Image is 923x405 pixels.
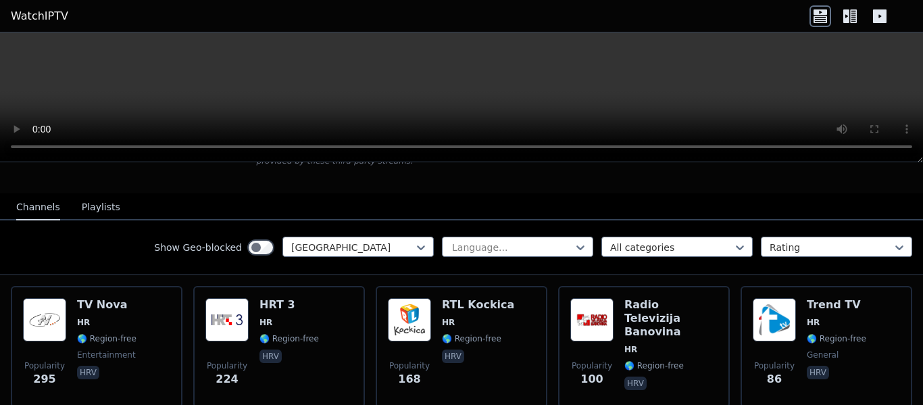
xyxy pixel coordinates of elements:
[807,350,839,360] span: general
[753,298,796,341] img: Trend TV
[442,317,455,328] span: HR
[11,8,68,24] a: WatchIPTV
[77,298,136,312] h6: TV Nova
[82,195,120,220] button: Playlists
[767,371,782,387] span: 86
[33,371,55,387] span: 295
[389,360,430,371] span: Popularity
[77,350,136,360] span: entertainment
[77,366,99,379] p: hrv
[398,371,420,387] span: 168
[442,333,501,344] span: 🌎 Region-free
[624,344,637,355] span: HR
[807,366,829,379] p: hrv
[259,298,319,312] h6: HRT 3
[24,360,65,371] span: Popularity
[580,371,603,387] span: 100
[77,333,136,344] span: 🌎 Region-free
[807,298,866,312] h6: Trend TV
[388,298,431,341] img: RTL Kockica
[624,360,684,371] span: 🌎 Region-free
[259,333,319,344] span: 🌎 Region-free
[624,298,718,339] h6: Radio Televizija Banovina
[570,298,614,341] img: Radio Televizija Banovina
[807,317,820,328] span: HR
[442,350,464,363] p: hrv
[624,377,647,390] p: hrv
[207,360,247,371] span: Popularity
[259,317,272,328] span: HR
[442,298,514,312] h6: RTL Kockica
[154,241,242,254] label: Show Geo-blocked
[754,360,795,371] span: Popularity
[205,298,249,341] img: HRT 3
[16,195,60,220] button: Channels
[572,360,612,371] span: Popularity
[23,298,66,341] img: TV Nova
[77,317,90,328] span: HR
[807,333,866,344] span: 🌎 Region-free
[216,371,238,387] span: 224
[259,350,282,363] p: hrv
